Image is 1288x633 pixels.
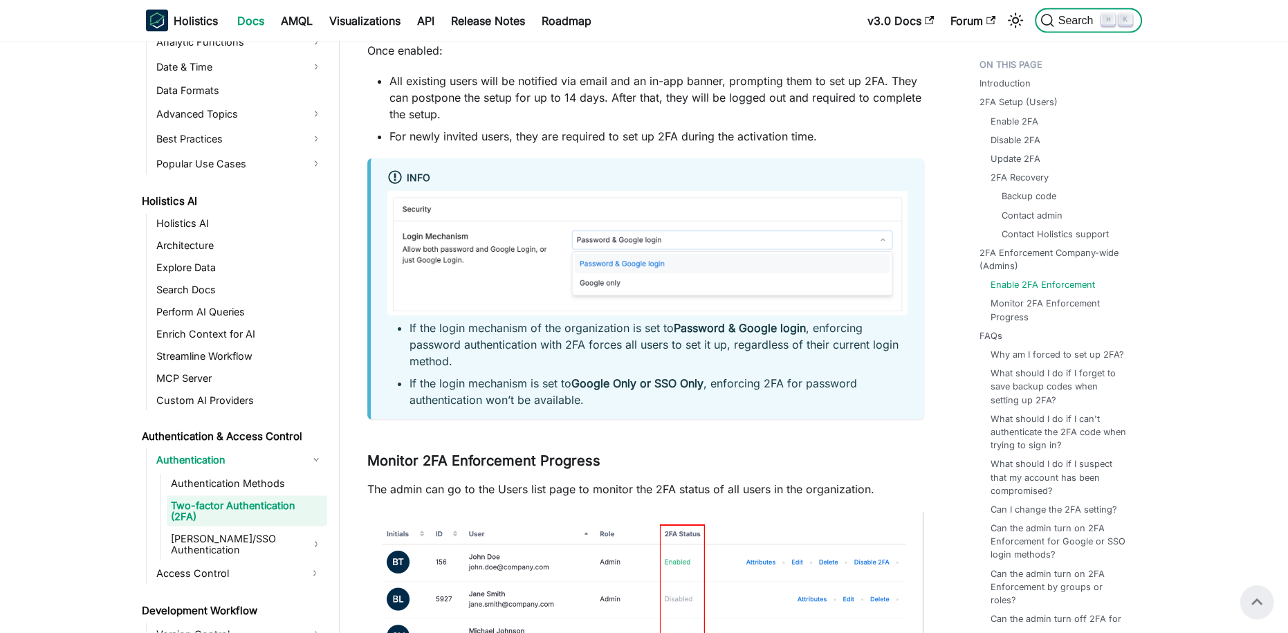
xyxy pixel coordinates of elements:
[321,10,409,32] a: Visualizations
[302,562,327,585] button: Expand sidebar category 'Access Control'
[167,529,327,560] a: [PERSON_NAME]/SSO Authentication
[991,367,1128,407] a: What should I do if I forget to save backup codes when setting up 2FA?
[152,324,327,344] a: Enrich Context for AI
[991,297,1128,323] a: Monitor 2FA Enforcement Progress
[152,31,327,53] a: Analytic Functions
[152,56,327,78] a: Date & Time
[1119,14,1132,26] kbd: K
[1054,15,1102,27] span: Search
[152,302,327,322] a: Perform AI Queries
[991,348,1124,361] a: Why am I forced to set up 2FA?
[991,278,1095,291] a: Enable 2FA Enforcement
[167,474,327,493] a: Authentication Methods
[979,329,1002,342] a: FAQs
[571,376,703,390] strong: Google Only or SSO Only
[389,128,924,145] li: For newly invited users, they are required to set up 2FA during the activation time.
[174,12,218,29] b: Holistics
[991,171,1049,184] a: 2FA Recovery
[138,192,327,211] a: Holistics AI
[146,10,168,32] img: Holistics
[942,10,1004,32] a: Forum
[991,457,1128,497] a: What should I do if I suspect that my account has been compromised?
[1035,8,1142,33] button: Search (Command+K)
[152,449,327,471] a: Authentication
[152,214,327,233] a: Holistics AI
[991,503,1117,516] a: Can I change the 2FA setting?
[152,81,327,100] a: Data Formats
[1101,14,1115,26] kbd: ⌘
[152,128,327,150] a: Best Practices
[152,391,327,410] a: Custom AI Providers
[152,153,327,175] a: Popular Use Cases
[409,10,443,32] a: API
[389,73,924,122] li: All existing users will be notified via email and an in-app banner, prompting them to set up 2FA....
[273,10,321,32] a: AMQL
[410,320,908,369] li: If the login mechanism of the organization is set to , enforcing password authentication with 2FA...
[991,522,1128,562] a: Can the admin turn on 2FA Enforcement for Google or SSO login methods?
[410,375,908,408] li: If the login mechanism is set to , enforcing 2FA for password authentication won’t be available.
[167,496,327,526] a: Two-factor Authentication (2FA)
[1004,10,1027,32] button: Switch between dark and light mode (currently light mode)
[979,246,1134,273] a: 2FA Enforcement Company-wide (Admins)
[132,42,340,633] nav: Docs sidebar
[229,10,273,32] a: Docs
[991,567,1128,607] a: Can the admin turn on 2FA Enforcement by groups or roles?
[138,601,327,621] a: Development Workflow
[1002,190,1056,203] a: Backup code
[991,134,1040,147] a: Disable 2FA
[991,152,1040,165] a: Update 2FA
[533,10,600,32] a: Roadmap
[387,169,908,187] div: info
[152,347,327,366] a: Streamline Workflow
[152,280,327,300] a: Search Docs
[1002,209,1062,222] a: Contact admin
[152,562,302,585] a: Access Control
[1002,228,1109,241] a: Contact Holistics support
[859,10,942,32] a: v3.0 Docs
[152,103,327,125] a: Advanced Topics
[979,95,1058,109] a: 2FA Setup (Users)
[367,481,924,497] p: The admin can go to the Users list page to monitor the 2FA status of all users in the organization.
[979,77,1031,90] a: Introduction
[138,427,327,446] a: Authentication & Access Control
[443,10,533,32] a: Release Notes
[152,236,327,255] a: Architecture
[146,10,218,32] a: HolisticsHolistics
[367,452,924,470] h3: Monitor 2FA Enforcement Progress
[991,115,1038,128] a: Enable 2FA
[152,258,327,277] a: Explore Data
[991,412,1128,452] a: What should I do if I can't authenticate the 2FA code when trying to sign in?
[367,42,924,59] p: Once enabled:
[674,321,806,335] strong: Password & Google login
[1240,585,1273,618] button: Scroll back to top
[152,369,327,388] a: MCP Server
[387,191,908,315] img: Login mechanisms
